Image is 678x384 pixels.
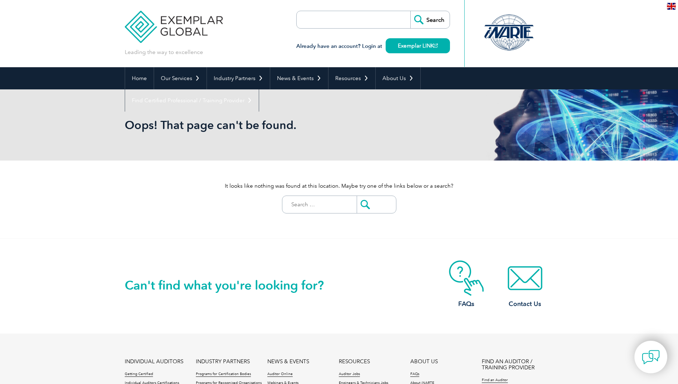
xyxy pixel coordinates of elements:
a: Programs for Certification Bodies [196,372,251,377]
a: ABOUT US [410,359,438,365]
a: Industry Partners [207,67,270,89]
h3: Contact Us [496,300,554,309]
a: Resources [328,67,375,89]
img: contact-faq.webp [438,260,495,296]
a: Home [125,67,154,89]
a: RESOURCES [339,359,370,365]
a: FAQs [410,372,419,377]
h3: FAQs [438,300,495,309]
img: contact-chat.png [642,348,660,366]
img: contact-email.webp [496,260,554,296]
a: News & Events [270,67,328,89]
a: Auditor Online [267,372,293,377]
a: About Us [376,67,420,89]
a: Auditor Jobs [339,372,360,377]
input: Submit [357,196,396,213]
a: FAQs [438,260,495,309]
a: FIND AN AUDITOR / TRAINING PROVIDER [482,359,553,371]
a: NEWS & EVENTS [267,359,309,365]
a: Find Certified Professional / Training Provider [125,89,259,112]
h2: Can't find what you're looking for? [125,280,339,291]
h3: Already have an account? Login at [296,42,450,51]
a: Find an Auditor [482,378,508,383]
p: It looks like nothing was found at this location. Maybe try one of the links below or a search? [125,182,554,190]
img: open_square.png [434,44,438,48]
p: Leading the way to excellence [125,48,203,56]
h1: Oops! That page can't be found. [125,118,399,132]
a: Exemplar LINK [386,38,450,53]
a: Getting Certified [125,372,153,377]
a: Contact Us [496,260,554,309]
a: INDUSTRY PARTNERS [196,359,250,365]
input: Search [410,11,450,28]
a: INDIVIDUAL AUDITORS [125,359,183,365]
img: en [667,3,676,10]
a: Our Services [154,67,207,89]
